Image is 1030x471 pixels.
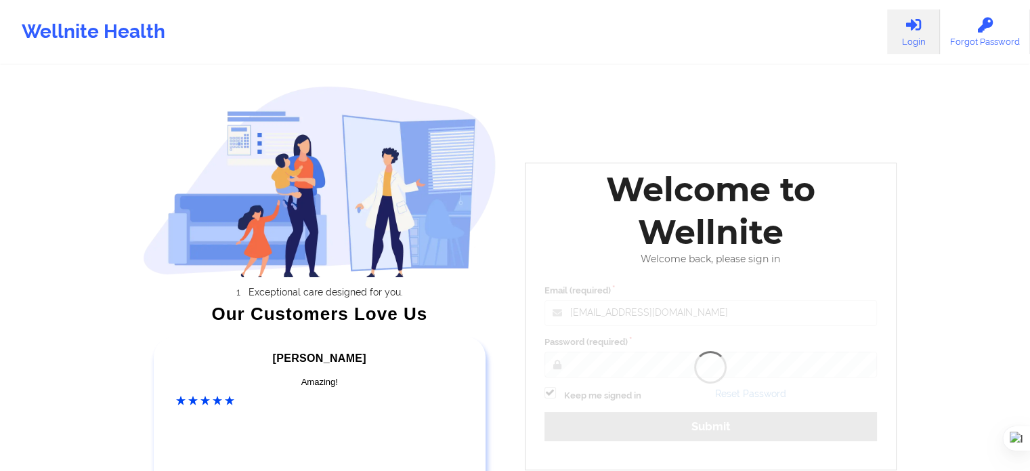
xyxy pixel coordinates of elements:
div: Amazing! [176,375,463,389]
div: Welcome to Wellnite [535,168,887,253]
li: Exceptional care designed for you. [155,287,496,298]
a: Forgot Password [940,9,1030,54]
div: Our Customers Love Us [143,307,496,321]
a: Login [887,9,940,54]
img: wellnite-auth-hero_200.c722682e.png [143,85,496,277]
div: Welcome back, please sign in [535,253,887,265]
span: [PERSON_NAME] [273,352,366,364]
